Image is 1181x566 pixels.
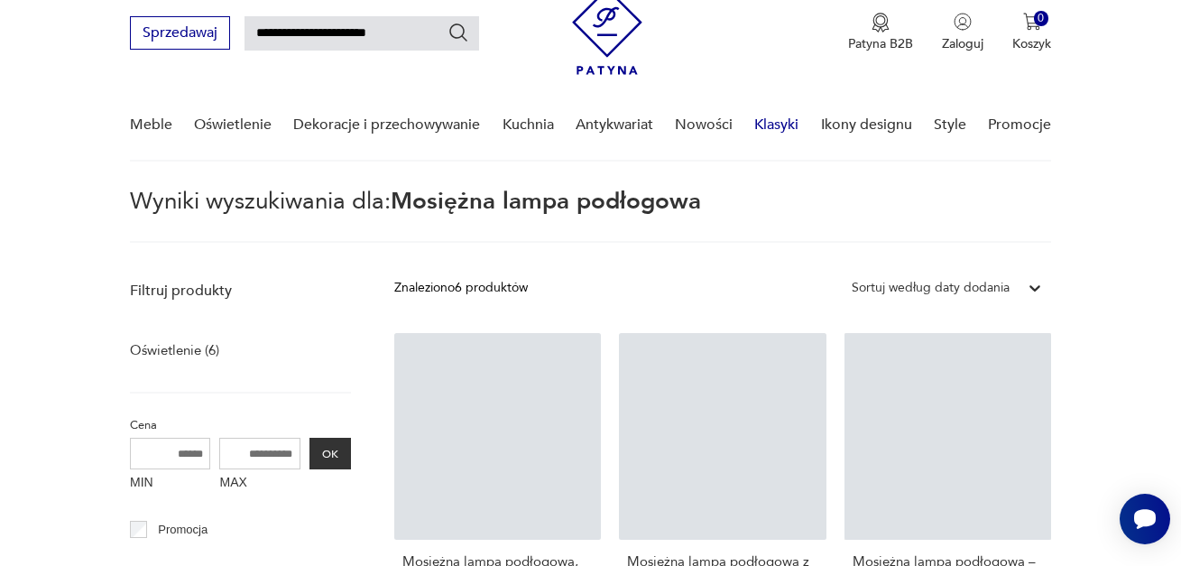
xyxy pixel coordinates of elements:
[848,13,913,52] a: Ikona medaluPatyna B2B
[130,190,1051,243] p: Wyniki wyszukiwania dla:
[130,469,211,498] label: MIN
[158,520,208,540] p: Promocja
[309,438,351,469] button: OK
[130,338,219,363] a: Oświetlenie (6)
[1012,13,1051,52] button: 0Koszyk
[1012,35,1051,52] p: Koszyk
[1120,494,1170,544] iframe: Smartsupp widget button
[293,90,480,160] a: Dekoracje i przechowywanie
[675,90,733,160] a: Nowości
[130,90,172,160] a: Meble
[1023,13,1041,31] img: Ikona koszyka
[130,281,351,301] p: Filtruj produkty
[954,13,972,31] img: Ikonka użytkownika
[821,90,912,160] a: Ikony designu
[219,469,300,498] label: MAX
[1034,11,1049,26] div: 0
[754,90,798,160] a: Klasyki
[942,13,983,52] button: Zaloguj
[848,13,913,52] button: Patyna B2B
[576,90,653,160] a: Antykwariat
[447,22,469,43] button: Szukaj
[130,415,351,435] p: Cena
[942,35,983,52] p: Zaloguj
[130,28,230,41] a: Sprzedawaj
[872,13,890,32] img: Ikona medalu
[130,16,230,50] button: Sprzedawaj
[934,90,966,160] a: Style
[194,90,272,160] a: Oświetlenie
[394,278,528,298] div: Znaleziono 6 produktów
[391,185,701,218] span: Mosiężna lampa podłogowa
[988,90,1051,160] a: Promocje
[503,90,554,160] a: Kuchnia
[852,278,1010,298] div: Sortuj według daty dodania
[848,35,913,52] p: Patyna B2B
